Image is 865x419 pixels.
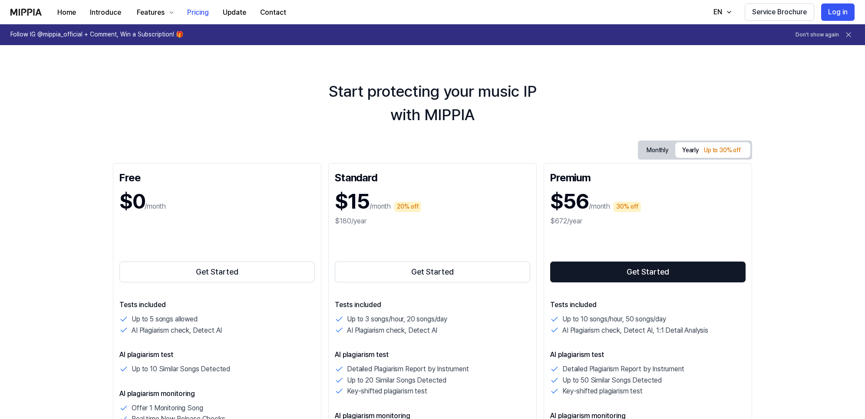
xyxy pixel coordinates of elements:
a: Get Started [335,260,530,284]
p: AI plagiarism test [335,350,530,360]
a: Update [216,0,253,24]
p: AI plagiarism monitoring [119,389,315,399]
div: 20% off [394,202,421,212]
p: Detailed Plagiarism Report by Instrument [562,363,684,375]
button: Get Started [335,262,530,282]
p: /month [145,201,166,212]
p: AI plagiarism test [119,350,315,360]
button: Pricing [180,4,216,21]
p: Key-shifted plagiarism test [347,386,427,397]
p: Up to 50 Similar Songs Detected [562,375,662,386]
p: AI Plagiarism check, Detect AI [132,325,222,336]
button: Update [216,4,253,21]
div: Features [135,7,166,18]
p: Up to 10 songs/hour, 50 songs/day [562,314,666,325]
div: Standard [335,170,530,183]
p: AI Plagiarism check, Detect AI, 1:1 Detail Analysis [562,325,708,336]
h1: Follow IG @mippia_official + Comment, Win a Subscription! 🎁 [10,30,183,39]
p: Key-shifted plagiarism test [562,386,643,397]
p: Tests included [550,300,746,310]
p: Offer 1 Monitoring Song [132,403,203,414]
button: Yearly [675,142,750,158]
button: Service Brochure [745,3,814,21]
p: Up to 5 songs allowed [132,314,198,325]
div: $672/year [550,216,746,226]
div: Free [119,170,315,183]
p: /month [589,201,610,212]
button: Monthly [640,144,675,157]
div: EN [712,7,724,17]
h1: $15 [335,187,370,216]
a: Get Started [119,260,315,284]
p: Tests included [119,300,315,310]
button: Get Started [119,262,315,282]
p: Up to 10 Similar Songs Detected [132,363,230,375]
div: Up to 30% off [701,145,743,156]
img: logo [10,9,42,16]
button: Home [50,4,83,21]
button: Features [128,4,180,21]
h1: $56 [550,187,589,216]
button: Log in [821,3,855,21]
p: AI Plagiarism check, Detect AI [347,325,437,336]
p: Up to 3 songs/hour, 20 songs/day [347,314,447,325]
button: Don't show again [796,31,839,39]
p: Tests included [335,300,530,310]
p: AI plagiarism test [550,350,746,360]
p: /month [370,201,391,212]
button: Get Started [550,262,746,282]
div: 30% off [614,202,641,212]
button: EN [705,3,738,21]
div: Premium [550,170,746,183]
a: Pricing [180,0,216,24]
button: Introduce [83,4,128,21]
p: Detailed Plagiarism Report by Instrument [347,363,469,375]
h1: $0 [119,187,145,216]
button: Contact [253,4,293,21]
a: Get Started [550,260,746,284]
p: Up to 20 Similar Songs Detected [347,375,446,386]
div: $180/year [335,216,530,226]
